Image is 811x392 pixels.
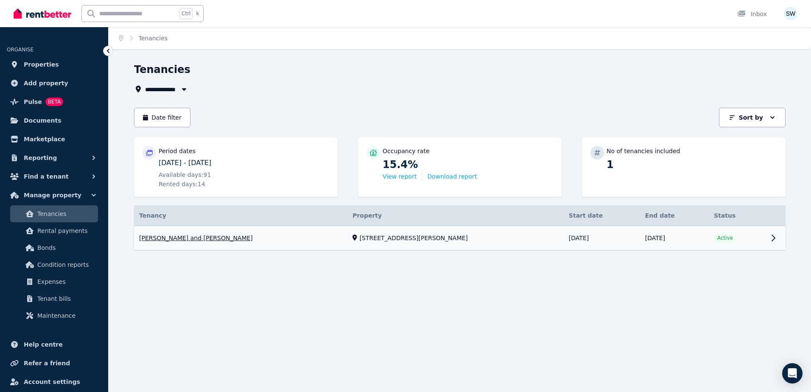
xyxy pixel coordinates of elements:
[24,358,70,368] span: Refer a friend
[10,290,98,307] a: Tenant bills
[37,311,95,321] span: Maintenance
[24,97,42,107] span: Pulse
[179,8,193,19] span: Ctrl
[7,149,101,166] button: Reporting
[37,277,95,287] span: Expenses
[607,147,680,155] p: No of tenancies included
[109,27,178,49] nav: Breadcrumb
[7,187,101,204] button: Manage property
[383,172,417,181] button: View report
[719,108,786,127] button: Sort by
[7,168,101,185] button: Find a tenant
[159,158,329,168] p: [DATE] - [DATE]
[45,98,63,106] span: BETA
[10,205,98,222] a: Tenancies
[139,211,166,220] span: Tenancy
[7,131,101,148] a: Marketplace
[37,209,95,219] span: Tenancies
[7,336,101,353] a: Help centre
[10,307,98,324] a: Maintenance
[24,153,57,163] span: Reporting
[159,180,205,188] span: Rented days: 14
[24,171,69,182] span: Find a tenant
[37,260,95,270] span: Condition reports
[709,205,765,226] th: Status
[10,239,98,256] a: Bonds
[159,171,211,179] span: Available days: 91
[640,205,709,226] th: End date
[7,47,34,53] span: ORGANISE
[7,355,101,372] a: Refer a friend
[139,34,168,42] span: Tenancies
[607,158,777,171] p: 1
[134,226,786,250] a: View details for Amity Fricker and Jessica Perchman
[24,78,68,88] span: Add property
[134,108,190,127] button: Date filter
[383,158,553,171] p: 15.4%
[383,147,430,155] p: Occupancy rate
[134,63,190,76] h1: Tenancies
[24,190,81,200] span: Manage property
[7,112,101,129] a: Documents
[24,59,59,70] span: Properties
[196,10,199,17] span: k
[782,363,803,384] div: Open Intercom Messenger
[564,205,640,226] th: Start date
[7,373,101,390] a: Account settings
[37,243,95,253] span: Bonds
[24,115,62,126] span: Documents
[347,205,564,226] th: Property
[10,273,98,290] a: Expenses
[427,172,477,181] button: Download report
[37,226,95,236] span: Rental payments
[7,93,101,110] a: PulseBETA
[24,134,65,144] span: Marketplace
[24,377,80,387] span: Account settings
[10,256,98,273] a: Condition reports
[737,10,767,18] div: Inbox
[14,7,71,20] img: RentBetter
[37,294,95,304] span: Tenant bills
[159,147,196,155] p: Period dates
[7,75,101,92] a: Add property
[7,56,101,73] a: Properties
[10,222,98,239] a: Rental payments
[739,113,763,122] p: Sort by
[784,7,797,20] img: Sam Watson
[24,339,63,350] span: Help centre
